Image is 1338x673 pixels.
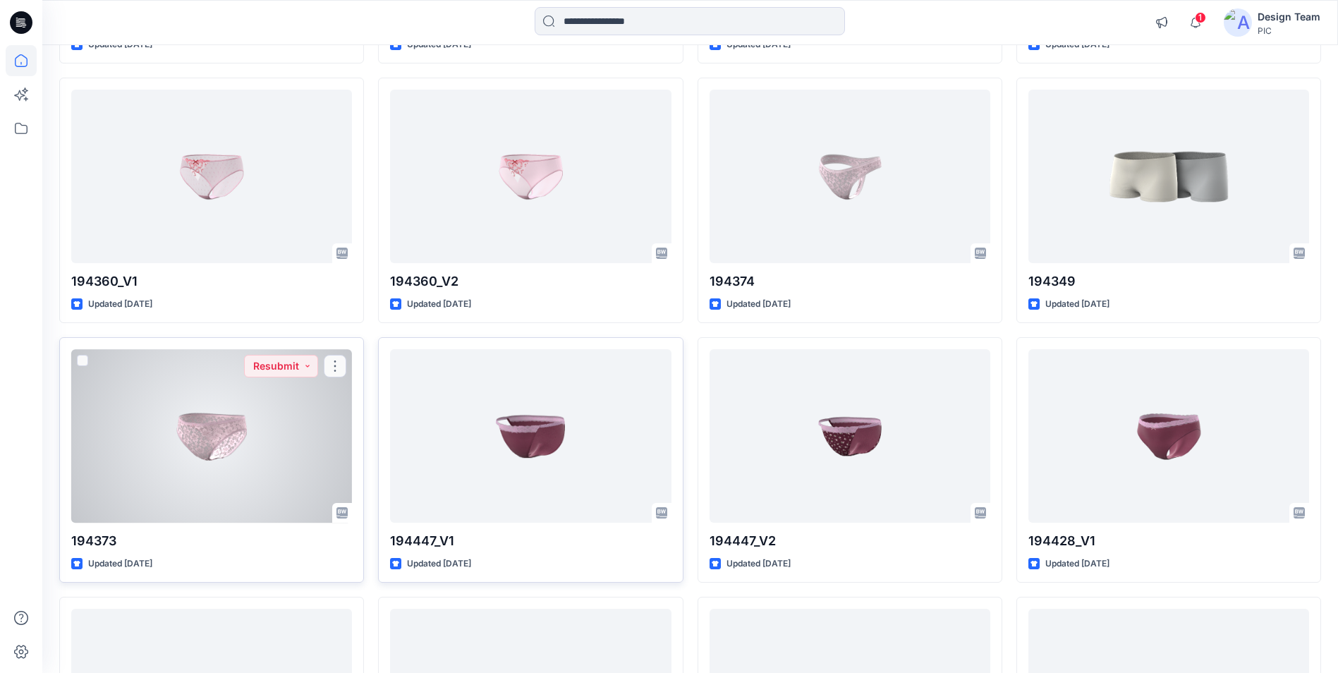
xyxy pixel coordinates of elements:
[71,349,352,522] a: 194373
[88,557,152,571] p: Updated [DATE]
[1045,297,1109,312] p: Updated [DATE]
[390,349,671,522] a: 194447_V1
[390,531,671,551] p: 194447_V1
[726,297,791,312] p: Updated [DATE]
[88,297,152,312] p: Updated [DATE]
[710,531,990,551] p: 194447_V2
[1028,349,1309,522] a: 194428_V1
[1258,8,1320,25] div: Design Team
[710,90,990,262] a: 194374
[1045,557,1109,571] p: Updated [DATE]
[71,90,352,262] a: 194360_V1
[1028,531,1309,551] p: 194428_V1
[71,272,352,291] p: 194360_V1
[71,531,352,551] p: 194373
[390,272,671,291] p: 194360_V2
[390,90,671,262] a: 194360_V2
[1258,25,1320,36] div: PIC
[407,557,471,571] p: Updated [DATE]
[710,272,990,291] p: 194374
[1224,8,1252,37] img: avatar
[1195,12,1206,23] span: 1
[710,349,990,522] a: 194447_V2
[726,557,791,571] p: Updated [DATE]
[1028,272,1309,291] p: 194349
[407,297,471,312] p: Updated [DATE]
[1028,90,1309,262] a: 194349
